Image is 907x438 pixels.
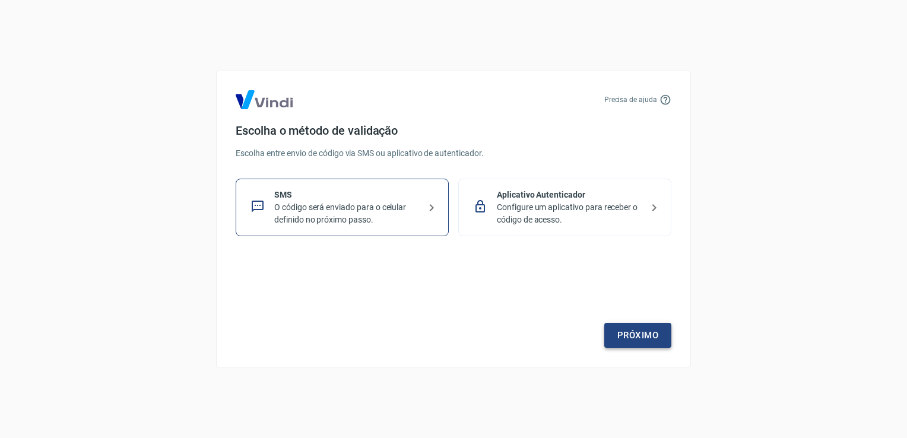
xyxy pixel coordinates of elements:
div: Aplicativo AutenticadorConfigure um aplicativo para receber o código de acesso. [458,179,671,236]
img: Logo Vind [236,90,293,109]
p: SMS [274,189,420,201]
p: Precisa de ajuda [604,94,657,105]
a: Próximo [604,323,671,348]
div: SMSO código será enviado para o celular definido no próximo passo. [236,179,449,236]
p: Escolha entre envio de código via SMS ou aplicativo de autenticador. [236,147,671,160]
p: Aplicativo Autenticador [497,189,642,201]
p: Configure um aplicativo para receber o código de acesso. [497,201,642,226]
p: O código será enviado para o celular definido no próximo passo. [274,201,420,226]
h4: Escolha o método de validação [236,123,671,138]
